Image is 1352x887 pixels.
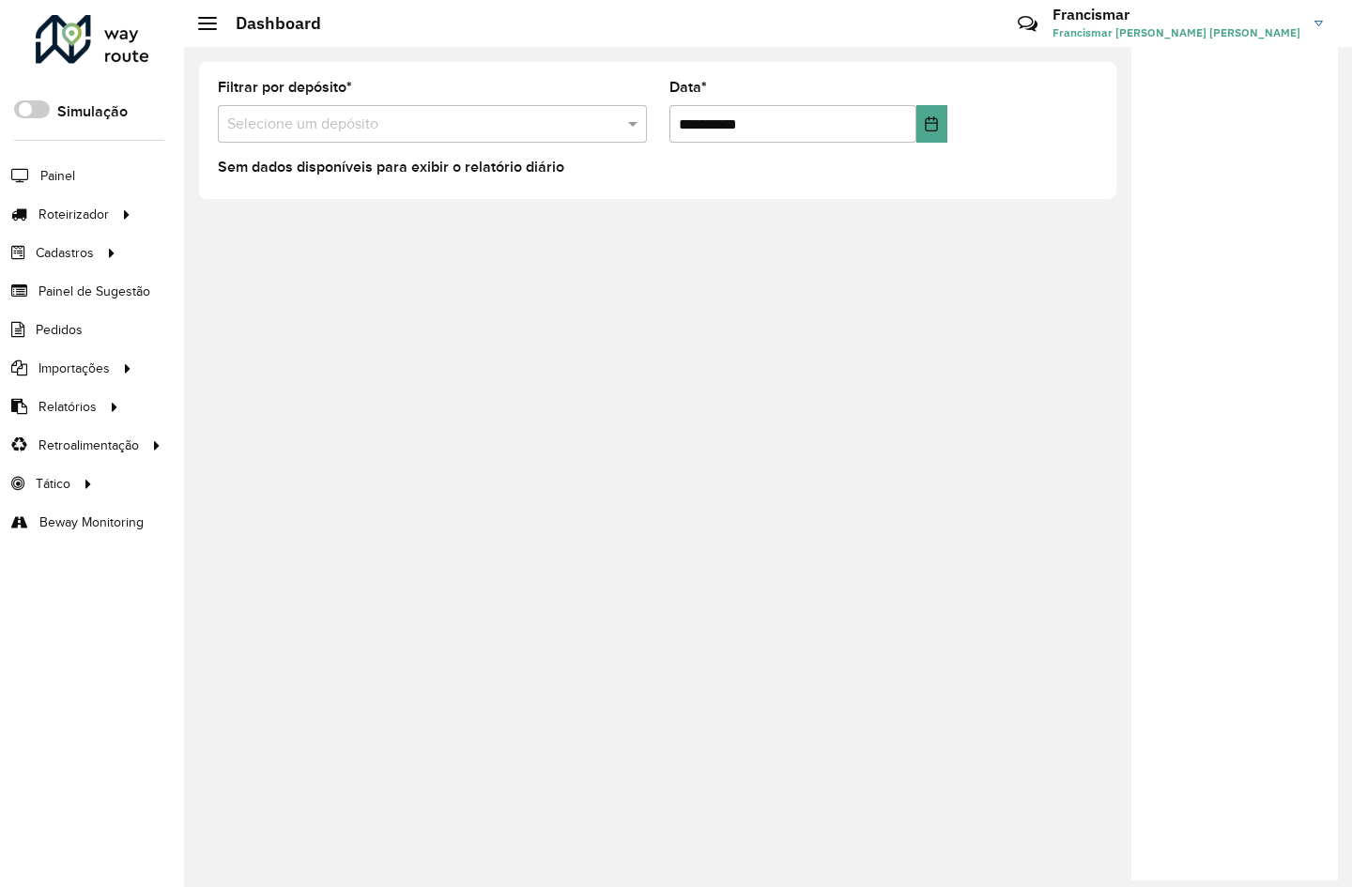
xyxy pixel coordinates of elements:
label: Filtrar por depósito [218,76,352,99]
span: Pedidos [36,320,83,340]
span: Relatórios [38,397,97,417]
span: Tático [36,474,70,494]
span: Retroalimentação [38,436,139,455]
span: Roteirizador [38,205,109,224]
label: Simulação [57,100,128,123]
label: Sem dados disponíveis para exibir o relatório diário [218,156,564,178]
h3: Francismar [1052,6,1300,23]
a: Contato Rápido [1007,4,1048,44]
h2: Dashboard [217,13,321,34]
label: Data [669,76,707,99]
span: Importações [38,359,110,378]
span: Francismar [PERSON_NAME] [PERSON_NAME] [1052,24,1300,41]
span: Cadastros [36,243,94,263]
span: Painel [40,166,75,186]
span: Painel de Sugestão [38,282,150,301]
button: Choose Date [916,105,947,143]
span: Beway Monitoring [39,512,144,532]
